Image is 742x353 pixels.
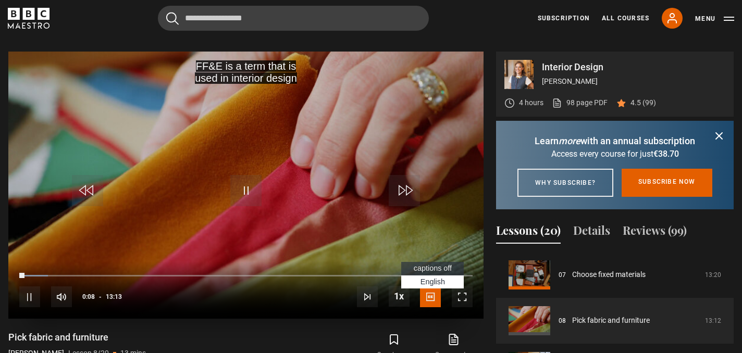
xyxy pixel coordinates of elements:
[572,269,646,280] a: Choose fixed materials
[509,134,721,148] p: Learn with an annual subscription
[573,222,610,244] button: Details
[630,97,656,108] p: 4.5 (99)
[542,76,725,87] p: [PERSON_NAME]
[517,169,613,197] a: Why subscribe?
[8,52,484,319] video-js: Video Player
[559,135,580,146] i: more
[389,286,410,307] button: Playback Rate
[19,286,40,307] button: Pause
[158,6,429,31] input: Search
[538,14,589,23] a: Subscription
[653,149,679,159] span: €38.70
[519,97,543,108] p: 4 hours
[8,8,50,29] svg: BBC Maestro
[19,275,473,277] div: Progress Bar
[695,14,734,24] button: Toggle navigation
[552,97,608,108] a: 98 page PDF
[602,14,649,23] a: All Courses
[421,278,445,286] span: English
[420,286,441,307] button: Captions
[509,148,721,160] p: Access every course for just
[414,264,452,272] span: captions off
[8,331,146,344] h1: Pick fabric and furniture
[622,169,712,197] a: Subscribe now
[452,286,473,307] button: Fullscreen
[623,222,687,244] button: Reviews (99)
[357,286,378,307] button: Next Lesson
[106,287,122,306] span: 13:13
[51,286,72,307] button: Mute
[572,315,650,326] a: Pick fabric and furniture
[496,222,561,244] button: Lessons (20)
[82,287,95,306] span: 0:08
[542,62,725,72] p: Interior Design
[166,12,179,25] button: Submit the search query
[99,293,102,300] span: -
